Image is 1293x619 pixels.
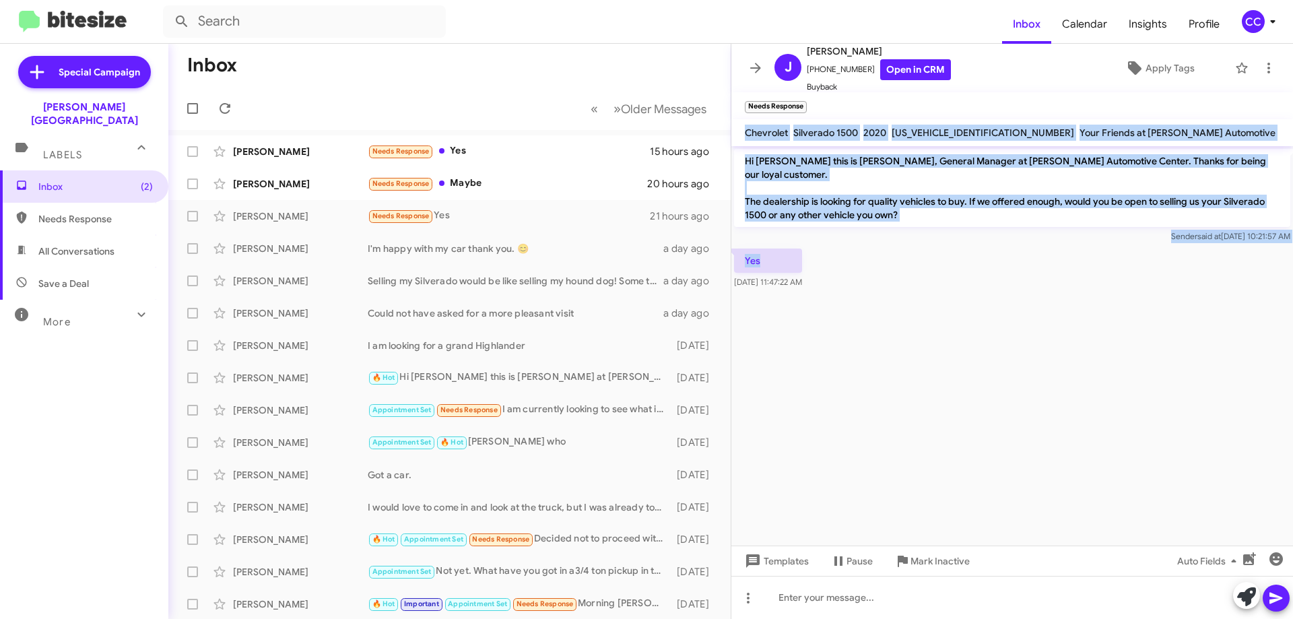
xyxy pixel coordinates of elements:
div: Morning [PERSON_NAME]... we were unable to connect and get concrete info wanted [368,596,670,612]
span: Needs Response [38,212,153,226]
nav: Page navigation example [583,95,715,123]
div: [DATE] [670,597,720,611]
button: Apply Tags [1090,56,1228,80]
span: Save a Deal [38,277,89,290]
div: [PERSON_NAME] [233,468,368,482]
div: [PERSON_NAME] [233,500,368,514]
span: 2020 [863,127,886,139]
div: [PERSON_NAME] [233,533,368,546]
div: 21 hours ago [650,209,720,223]
span: Needs Response [372,211,430,220]
span: Pause [847,549,873,573]
div: [PERSON_NAME] [233,371,368,385]
span: Needs Response [440,405,498,414]
div: Yes [368,143,650,159]
span: 🔥 Hot [372,599,395,608]
div: [PERSON_NAME] [233,242,368,255]
div: CC [1242,10,1265,33]
span: Silverado 1500 [793,127,858,139]
div: [DATE] [670,565,720,579]
div: [PERSON_NAME] [233,145,368,158]
button: Pause [820,549,884,573]
span: J [785,57,792,78]
button: Templates [731,549,820,573]
div: a day ago [663,242,720,255]
button: Auto Fields [1166,549,1253,573]
span: said at [1197,231,1221,241]
span: Appointment Set [404,535,463,544]
span: Labels [43,149,82,161]
span: [PHONE_NUMBER] [807,59,951,80]
div: [DATE] [670,339,720,352]
div: [DATE] [670,403,720,417]
div: a day ago [663,274,720,288]
span: Needs Response [517,599,574,608]
input: Search [163,5,446,38]
div: Could not have asked for a more pleasant visit [368,306,663,320]
span: 🔥 Hot [372,373,395,382]
span: Needs Response [372,179,430,188]
span: (2) [141,180,153,193]
div: Got a car. [368,468,670,482]
a: Profile [1178,5,1230,44]
p: Hi [PERSON_NAME] this is [PERSON_NAME], General Manager at [PERSON_NAME] Automotive Center. Thank... [734,149,1290,227]
span: All Conversations [38,245,114,258]
button: Previous [583,95,606,123]
span: Appointment Set [372,567,432,576]
button: Mark Inactive [884,549,981,573]
div: [PERSON_NAME] [233,436,368,449]
div: [PERSON_NAME] [233,177,368,191]
div: 15 hours ago [650,145,720,158]
span: Appointment Set [448,599,507,608]
div: [PERSON_NAME] [233,274,368,288]
div: [PERSON_NAME] [233,209,368,223]
h1: Inbox [187,55,237,76]
span: Your Friends at [PERSON_NAME] Automotive [1080,127,1275,139]
div: [DATE] [670,533,720,546]
div: Hi [PERSON_NAME] this is [PERSON_NAME] at [PERSON_NAME][GEOGRAPHIC_DATA]. Just wanted to follow u... [368,370,670,385]
div: [DATE] [670,500,720,514]
div: [PERSON_NAME] [233,565,368,579]
span: 🔥 Hot [440,438,463,447]
span: Inbox [38,180,153,193]
span: Apply Tags [1146,56,1195,80]
span: Mark Inactive [910,549,970,573]
span: [US_VEHICLE_IDENTIFICATION_NUMBER] [892,127,1074,139]
div: [DATE] [670,436,720,449]
span: « [591,100,598,117]
div: I am currently looking to see what is out there. I am looking for a Jeep Grand Cherokee that come... [368,402,670,418]
span: [DATE] 11:47:22 AM [734,277,802,287]
span: [PERSON_NAME] [807,43,951,59]
button: CC [1230,10,1278,33]
a: Insights [1118,5,1178,44]
span: Buyback [807,80,951,94]
div: Decided not to proceed with that. But am interested in maybe trading my truck [368,531,670,547]
div: Not yet. What have you got in a3/4 ton pickup in the $50k range? [368,564,670,579]
div: I'm happy with my car thank you. 😊 [368,242,663,255]
span: Chevrolet [745,127,788,139]
div: a day ago [663,306,720,320]
small: Needs Response [745,101,807,113]
a: Special Campaign [18,56,151,88]
span: 🔥 Hot [372,535,395,544]
a: Inbox [1002,5,1051,44]
p: Yes [734,249,802,273]
div: [DATE] [670,371,720,385]
span: Older Messages [621,102,706,117]
span: More [43,316,71,328]
span: Appointment Set [372,438,432,447]
a: Open in CRM [880,59,951,80]
div: Yes [368,208,650,224]
div: [DATE] [670,468,720,482]
div: [PERSON_NAME] [233,306,368,320]
div: Selling my Silverado would be like selling my hound dog! Some things you just don't do!😁 [368,274,663,288]
div: [PERSON_NAME] who [368,434,670,450]
span: Auto Fields [1177,549,1242,573]
span: Sender [DATE] 10:21:57 AM [1171,231,1290,241]
span: Templates [742,549,809,573]
div: I would love to come in and look at the truck, but I was already told that you want a minimum of ... [368,500,670,514]
span: » [614,100,621,117]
